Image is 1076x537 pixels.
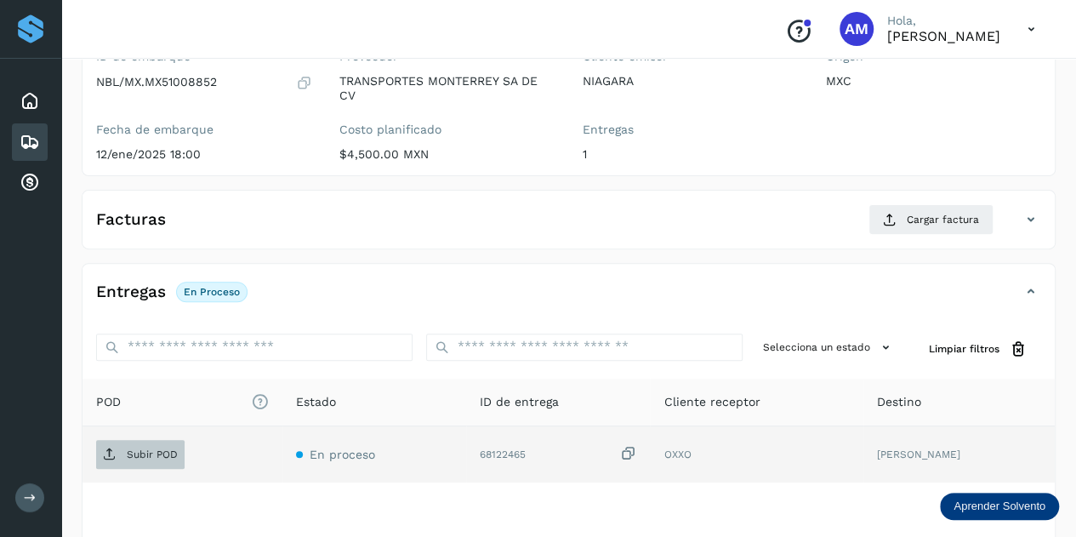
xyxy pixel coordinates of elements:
[877,393,921,411] span: Destino
[583,147,799,162] p: 1
[887,14,1000,28] p: Hola,
[887,28,1000,44] p: Angele Monserrat Manriquez Bisuett
[12,164,48,202] div: Cuentas por cobrar
[650,426,863,483] td: OXXO
[83,204,1055,249] div: FacturasCargar factura
[940,493,1059,520] div: Aprender Solvento
[825,74,1041,89] p: MXC
[756,334,902,362] button: Selecciona un estado
[339,147,555,162] p: $4,500.00 MXN
[96,393,269,411] span: POD
[310,448,375,461] span: En proceso
[12,83,48,120] div: Inicio
[583,74,799,89] p: NIAGARA
[339,74,555,103] p: TRANSPORTES MONTERREY SA DE CV
[96,283,166,302] h4: Entregas
[96,75,217,89] p: NBL/MX.MX51008852
[868,204,993,235] button: Cargar factura
[915,334,1041,365] button: Limpiar filtros
[863,426,1055,483] td: [PERSON_NAME]
[339,123,555,137] label: Costo planificado
[96,147,312,162] p: 12/ene/2025 18:00
[127,448,178,460] p: Subir POD
[480,393,559,411] span: ID de entrega
[96,440,185,469] button: Subir POD
[663,393,760,411] span: Cliente receptor
[12,123,48,161] div: Embarques
[907,212,979,227] span: Cargar factura
[83,277,1055,320] div: EntregasEn proceso
[929,341,999,357] span: Limpiar filtros
[954,500,1045,513] p: Aprender Solvento
[480,445,636,463] div: 68122465
[296,393,336,411] span: Estado
[184,286,240,298] p: En proceso
[96,123,312,137] label: Fecha de embarque
[96,210,166,230] h4: Facturas
[583,123,799,137] label: Entregas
